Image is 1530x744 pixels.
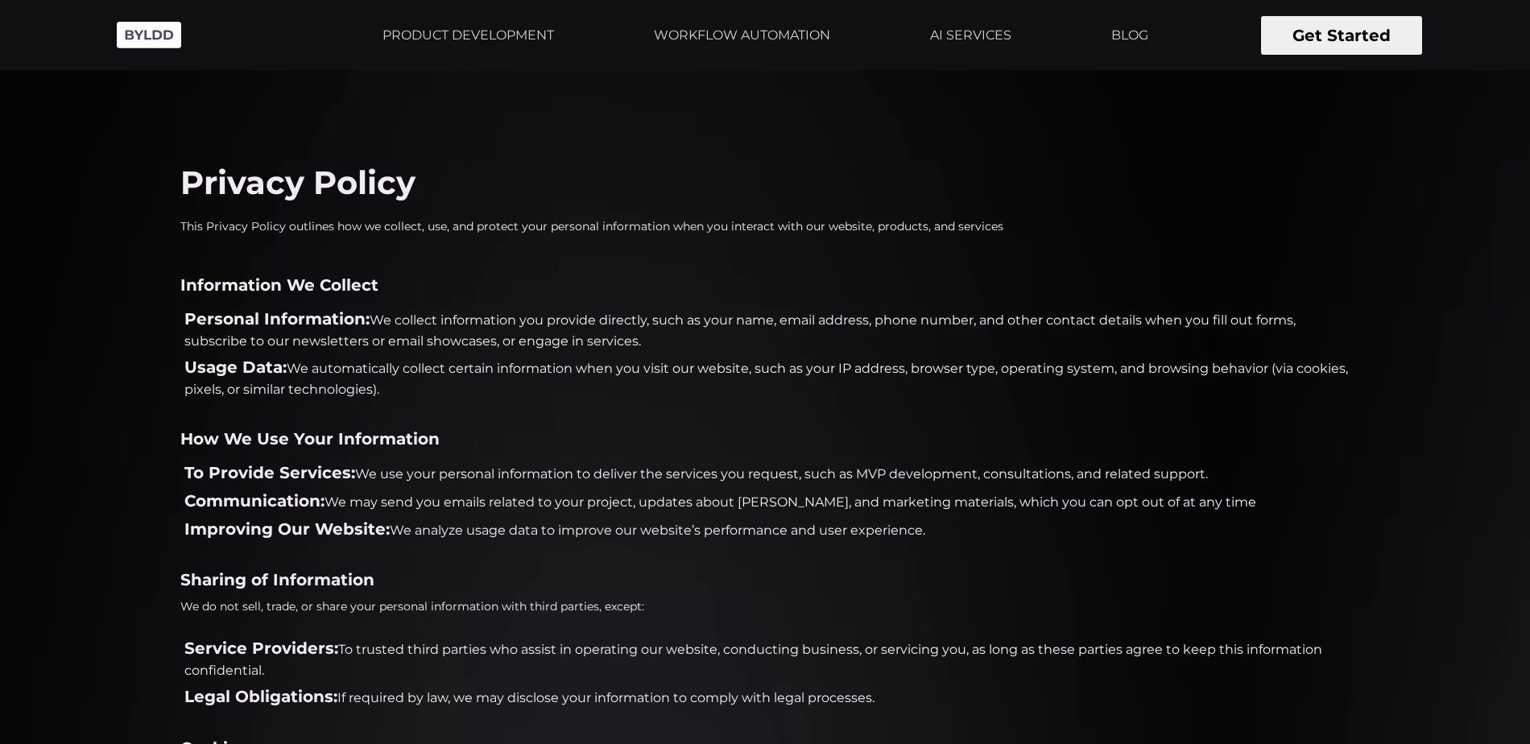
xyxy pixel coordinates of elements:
[180,519,1256,541] li: We analyze usage data to improve our website’s performance and user experience.
[180,309,1350,351] li: We collect information you provide directly, such as your name, email address, phone number, and ...
[180,358,1350,399] li: We automatically collect certain information when you visit our website, such as your IP address,...
[184,687,337,706] span: Legal Obligations:
[373,15,564,56] a: PRODUCT DEVELOPMENT
[184,309,370,329] span: Personal Information:
[109,13,189,57] img: Byldd - Product Development Company
[180,463,1256,485] li: We use your personal information to deliver the services you request, such as MVP development, co...
[184,358,287,377] span: Usage Data:
[180,276,1350,295] h4: Information We Collect
[180,597,644,615] p: We do not sell, trade, or share your personal information with third parties, except:
[180,639,1350,680] li: To trusted third parties who assist in operating our website, conducting business, or servicing y...
[920,15,1021,56] a: AI SERVICES
[180,491,1256,513] li: We may send you emails related to your project, updates about [PERSON_NAME], and marketing materi...
[644,15,840,56] a: WORKFLOW AUTOMATION
[180,687,1350,709] li: If required by law, we may disclose your information to comply with legal processes.
[180,571,1350,589] h4: Sharing of Information
[1261,16,1422,55] button: Get Started
[184,519,390,539] span: Improving Our Website:
[1102,15,1158,56] a: BLOG
[184,463,355,482] span: To Provide Services:
[180,430,1350,448] h4: How We Use Your Information
[180,217,1003,235] p: This Privacy Policy outlines how we collect, use, and protect your personal information when you ...
[184,639,338,658] span: Service Providers:
[184,491,325,510] span: Communication:
[180,164,1350,201] h4: Privacy Policy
